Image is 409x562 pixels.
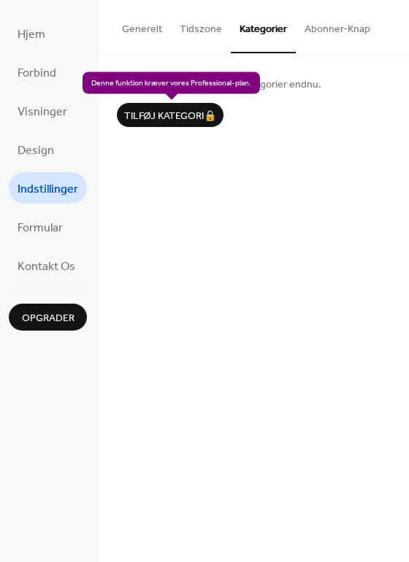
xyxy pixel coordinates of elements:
a: Hjem [9,18,54,49]
span: Formular [18,217,63,239]
a: Formular [9,211,72,242]
a: Kontakt Os [9,250,84,281]
a: Indstillinger [9,172,87,204]
a: Design [9,134,63,165]
span: Design [18,139,54,162]
a: Forbind [9,56,65,88]
button: Opgrader [9,304,87,331]
span: Denne funktion kræver vores Professional-plan. [83,72,260,94]
a: Visninger [9,95,76,126]
span: Hjem [18,23,45,46]
span: Indstillinger [18,178,78,201]
span: Forbind [18,62,56,85]
span: Visninger [18,101,67,123]
span: Opgrader [22,311,74,326]
span: Kontakt Os [18,255,75,278]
